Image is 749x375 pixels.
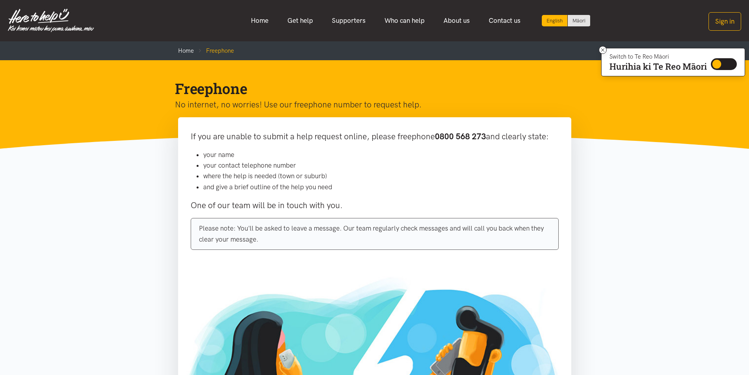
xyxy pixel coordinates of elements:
[375,12,434,29] a: Who can help
[175,79,562,98] h1: Freephone
[203,150,559,160] li: your name
[203,171,559,181] li: where the help is needed (town or suburb)
[178,47,194,54] a: Home
[203,182,559,192] li: and give a brief outline of the help you need
[203,160,559,171] li: your contact telephone number
[322,12,375,29] a: Supporters
[191,218,559,249] div: Please note: You'll be asked to leave a message. Our team regularly check messages and will call ...
[191,130,559,143] p: If you are unable to submit a help request online, please freephone and clearly state:
[191,199,559,212] p: One of our team will be in touch with you.
[542,15,568,26] div: Current language
[175,98,562,111] p: No internet, no worries! Use our freephone number to request help.
[241,12,278,29] a: Home
[278,12,322,29] a: Get help
[194,46,234,55] li: Freephone
[434,12,479,29] a: About us
[479,12,530,29] a: Contact us
[542,15,591,26] div: Language toggle
[8,9,94,32] img: Home
[568,15,590,26] a: Switch to Te Reo Māori
[609,54,707,59] p: Switch to Te Reo Māori
[709,12,741,31] button: Sign in
[435,131,486,141] b: 0800 568 273
[609,63,707,70] p: Hurihia ki Te Reo Māori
